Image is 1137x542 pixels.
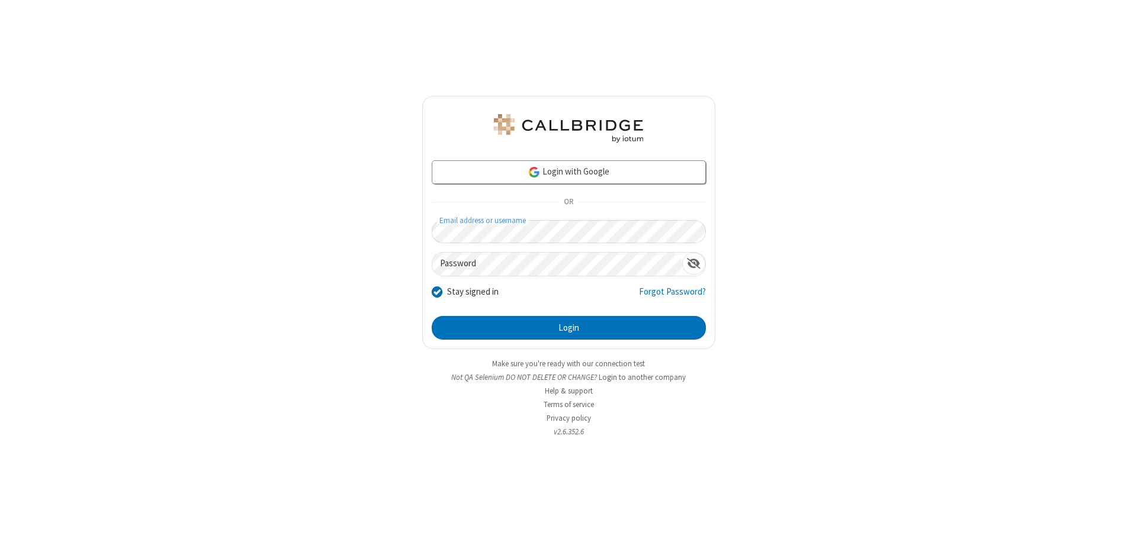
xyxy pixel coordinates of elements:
li: Not QA Selenium DO NOT DELETE OR CHANGE? [422,372,715,383]
a: Help & support [545,386,593,396]
a: Make sure you're ready with our connection test [492,359,645,369]
a: Login with Google [432,160,706,184]
input: Password [432,253,682,276]
a: Privacy policy [547,413,591,423]
a: Forgot Password? [639,285,706,308]
span: OR [559,194,578,211]
img: QA Selenium DO NOT DELETE OR CHANGE [492,114,645,143]
div: Show password [682,253,705,275]
input: Email address or username [432,220,706,243]
a: Terms of service [544,399,594,409]
button: Login [432,316,706,340]
label: Stay signed in [447,285,499,299]
img: google-icon.png [528,166,541,179]
li: v2.6.352.6 [422,426,715,437]
iframe: Chat [1107,511,1128,534]
button: Login to another company [599,372,686,383]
